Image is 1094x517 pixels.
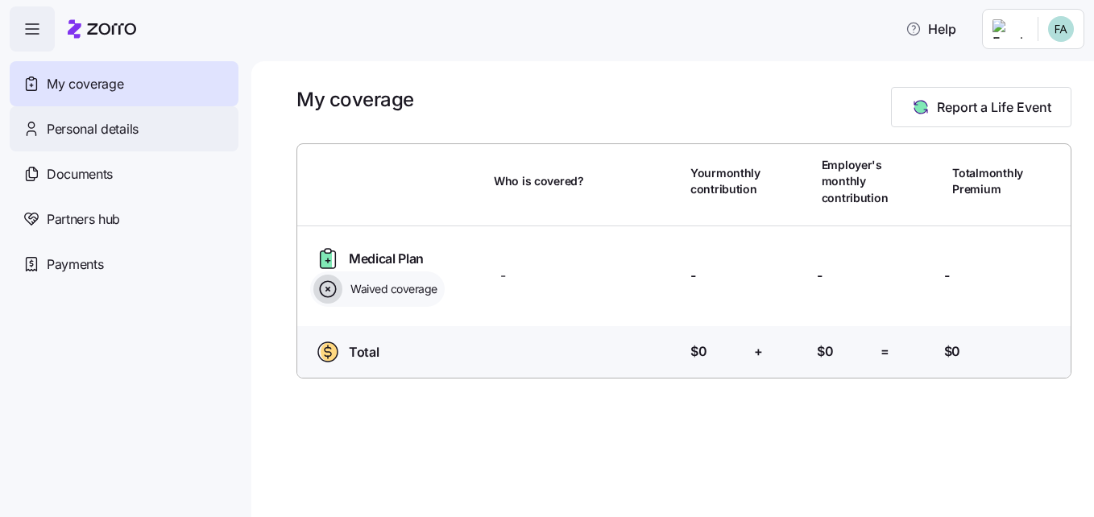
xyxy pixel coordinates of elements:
span: - [817,266,823,286]
span: - [944,266,950,286]
span: Waived coverage [346,281,437,297]
span: Who is covered? [494,173,584,189]
span: Employer's monthly contribution [822,157,889,206]
span: Medical Plan [349,249,424,269]
span: Payments [47,254,103,275]
span: + [754,341,763,362]
span: Personal details [47,119,139,139]
img: Employer logo [992,19,1025,39]
span: $0 [690,341,707,362]
h1: My coverage [296,87,414,112]
a: Partners hub [10,196,238,242]
span: My coverage [47,74,123,94]
span: Documents [47,164,113,184]
a: Personal details [10,106,238,151]
img: 7d6b099e9bc2dc5bae2f3f9be7249407 [1048,16,1074,42]
span: Total monthly Premium [952,165,1023,198]
span: - [690,266,696,286]
a: Documents [10,151,238,196]
span: $0 [944,341,960,362]
span: = [881,341,889,362]
span: Partners hub [47,209,120,230]
a: Payments [10,242,238,287]
span: Your monthly contribution [690,165,760,198]
button: Help [893,13,969,45]
span: $0 [817,341,833,362]
span: - [500,266,506,286]
button: Report a Life Event [891,87,1071,127]
span: Help [905,19,956,39]
span: Total [349,342,379,362]
span: Report a Life Event [937,97,1051,117]
a: My coverage [10,61,238,106]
